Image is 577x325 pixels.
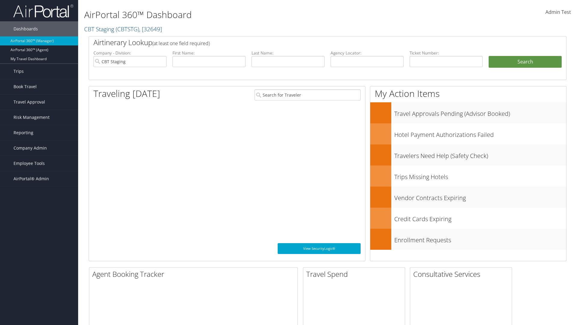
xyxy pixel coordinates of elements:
a: Vendor Contracts Expiring [370,187,566,208]
input: Search for Traveler [255,89,361,101]
h1: My Action Items [370,87,566,100]
h2: Agent Booking Tracker [92,269,298,279]
span: Trips [14,64,24,79]
h3: Travel Approvals Pending (Advisor Booked) [394,107,566,118]
a: Travel Approvals Pending (Advisor Booked) [370,102,566,123]
span: Employee Tools [14,156,45,171]
span: AirPortal® Admin [14,171,49,186]
h3: Enrollment Requests [394,233,566,244]
label: Agency Locator: [331,50,404,56]
a: Hotel Payment Authorizations Failed [370,123,566,144]
span: Reporting [14,125,33,140]
button: Search [489,56,562,68]
span: Travel Approval [14,94,45,110]
span: Company Admin [14,141,47,156]
h1: Traveling [DATE] [93,87,160,100]
a: Admin Test [545,3,571,22]
span: Admin Test [545,9,571,15]
a: Enrollment Requests [370,229,566,250]
span: Dashboards [14,21,38,36]
span: (at least one field required) [152,40,210,47]
a: CBT Staging [84,25,162,33]
label: First Name: [172,50,246,56]
h2: Airtinerary Lookup [93,37,522,48]
img: airportal-logo.png [13,4,73,18]
a: Credit Cards Expiring [370,208,566,229]
label: Ticket Number: [410,50,483,56]
h3: Credit Cards Expiring [394,212,566,223]
span: ( CBTSTG ) [116,25,139,33]
h1: AirPortal 360™ Dashboard [84,8,409,21]
h2: Travel Spend [306,269,405,279]
a: Trips Missing Hotels [370,166,566,187]
label: Company - Division: [93,50,166,56]
span: , [ 32649 ] [139,25,162,33]
a: Travelers Need Help (Safety Check) [370,144,566,166]
span: Book Travel [14,79,37,94]
label: Last Name: [252,50,325,56]
h3: Vendor Contracts Expiring [394,191,566,202]
h3: Hotel Payment Authorizations Failed [394,128,566,139]
h2: Consultative Services [413,269,512,279]
h3: Trips Missing Hotels [394,170,566,181]
a: View SecurityLogic® [278,243,361,254]
h3: Travelers Need Help (Safety Check) [394,149,566,160]
span: Risk Management [14,110,50,125]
